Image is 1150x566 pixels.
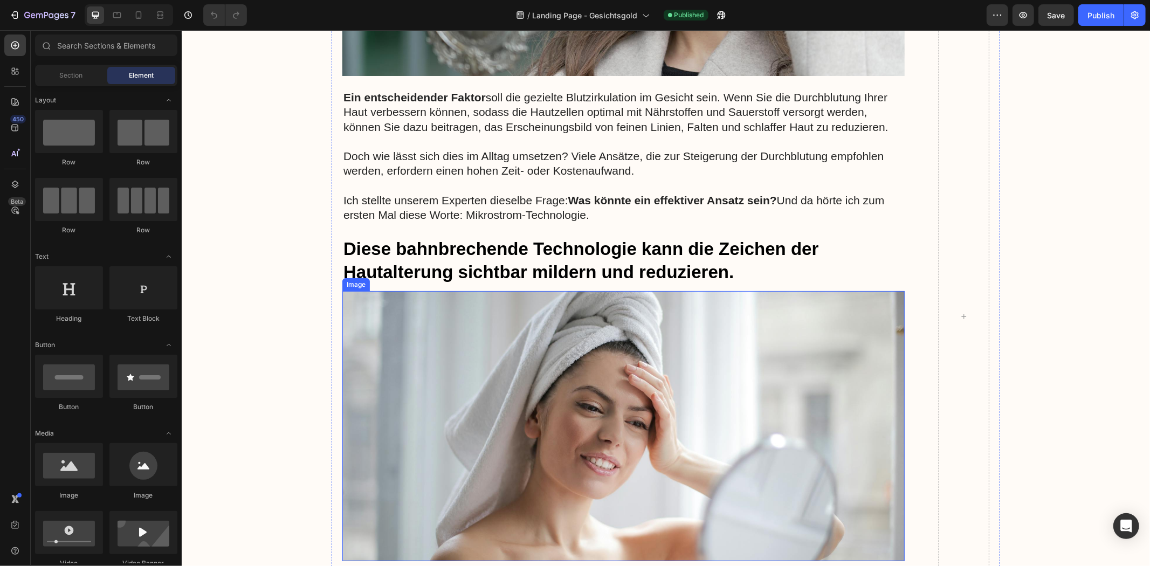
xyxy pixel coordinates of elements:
[160,336,177,354] span: Toggle open
[163,250,186,259] div: Image
[161,261,723,531] img: gempages_576433859315368522-6024c93f-94cc-49d0-8442-33f552d78598.jpg
[35,402,103,412] div: Button
[1048,11,1065,20] span: Save
[35,429,54,438] span: Media
[109,157,177,167] div: Row
[8,197,26,206] div: Beta
[4,4,80,26] button: 7
[1078,4,1124,26] button: Publish
[1113,513,1139,539] div: Open Intercom Messenger
[71,9,75,22] p: 7
[109,402,177,412] div: Button
[35,491,103,500] div: Image
[60,71,83,80] span: Section
[1087,10,1114,21] div: Publish
[1038,4,1074,26] button: Save
[533,10,638,21] span: Landing Page - Gesichtsgold
[109,491,177,500] div: Image
[35,225,103,235] div: Row
[35,95,56,105] span: Layout
[109,314,177,323] div: Text Block
[203,4,247,26] div: Undo/Redo
[129,71,154,80] span: Element
[35,340,55,350] span: Button
[35,252,49,261] span: Text
[35,34,177,56] input: Search Sections & Elements
[161,206,723,255] h2: Diese bahnbrechende Technologie kann die Zeichen der Hautalterung sichtbar mildern und reduzieren.
[109,225,177,235] div: Row
[160,248,177,265] span: Toggle open
[528,10,531,21] span: /
[160,92,177,109] span: Toggle open
[387,164,595,176] strong: Was könnte ein effektiver Ansatz sein?
[674,10,704,20] span: Published
[182,30,1150,566] iframe: Design area
[35,157,103,167] div: Row
[160,425,177,442] span: Toggle open
[35,314,103,323] div: Heading
[10,115,26,123] div: 450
